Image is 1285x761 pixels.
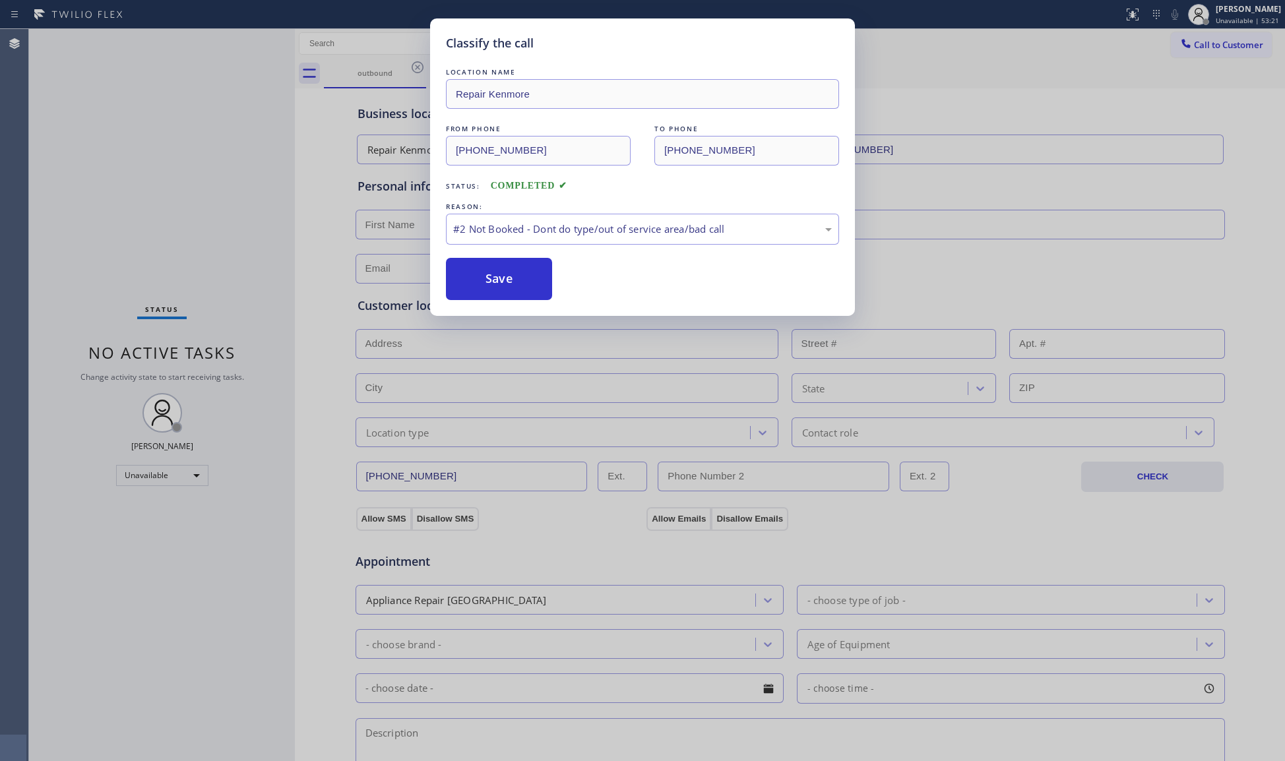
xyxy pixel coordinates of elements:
div: #2 Not Booked - Dont do type/out of service area/bad call [453,222,832,237]
input: To phone [654,136,839,166]
div: LOCATION NAME [446,65,839,79]
input: From phone [446,136,631,166]
div: FROM PHONE [446,122,631,136]
div: REASON: [446,200,839,214]
h5: Classify the call [446,34,534,52]
span: Status: [446,181,480,191]
button: Save [446,258,552,300]
div: TO PHONE [654,122,839,136]
span: COMPLETED [491,181,567,191]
